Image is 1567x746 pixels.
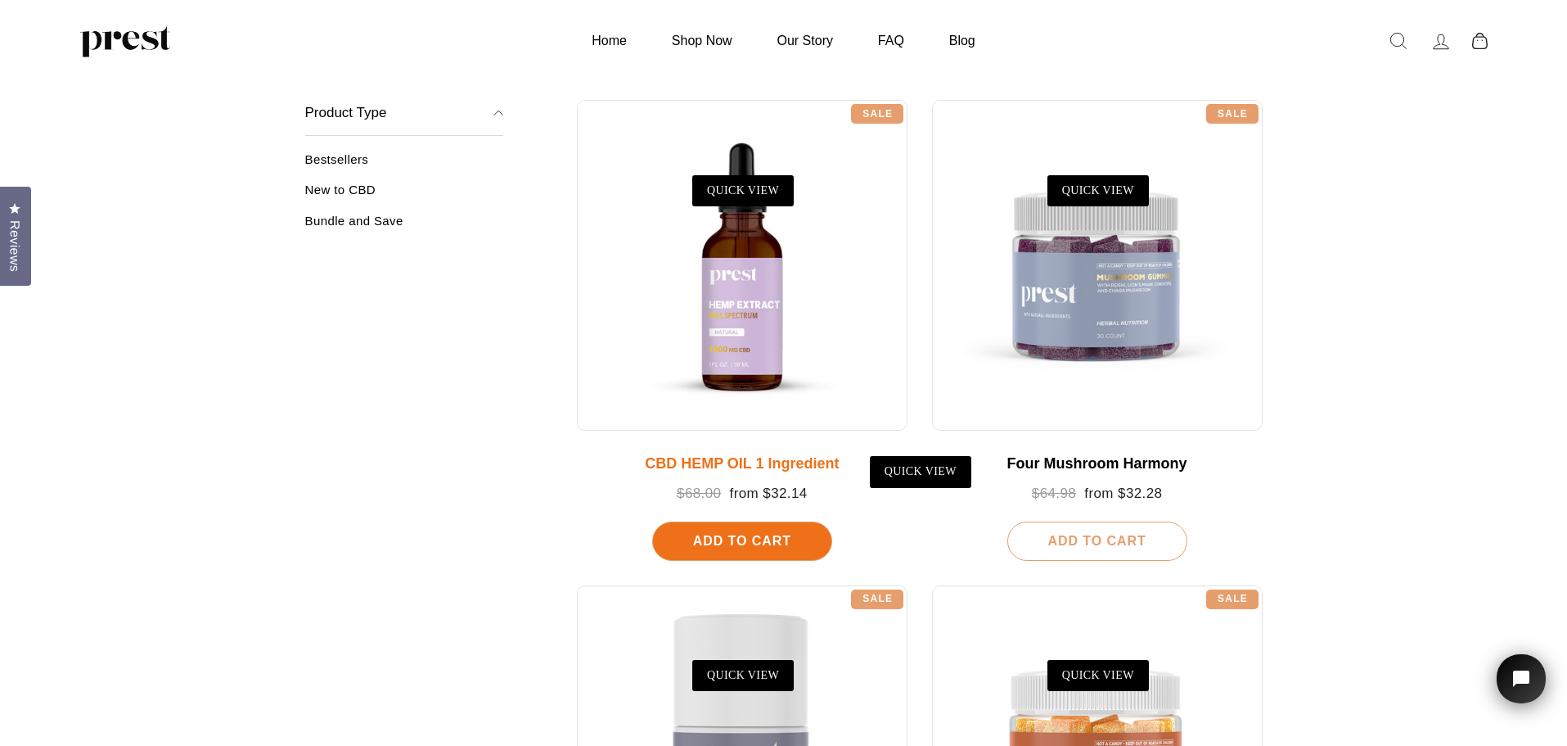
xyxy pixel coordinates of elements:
span: $68.00 [677,486,721,501]
a: FAQ [858,25,925,57]
a: QUICK VIEW [870,456,971,487]
a: Four Mushroom Harmony $64.98 from $32.28 Add To Cart [932,100,1263,560]
iframe: Tidio Chat [1475,631,1567,746]
a: QUICK VIEW [1047,660,1149,691]
div: from $32.28 [948,486,1246,503]
a: Bestsellers [305,152,504,179]
a: QUICK VIEW [1047,175,1149,206]
span: $64.98 [1032,486,1076,501]
a: Blog [929,25,996,57]
div: Sale [851,590,903,609]
span: Reviews [4,220,25,272]
ul: Primary [571,25,995,57]
a: Our Story [757,25,853,57]
span: Add To Cart [693,534,791,548]
button: Product Type [305,90,504,136]
img: PREST ORGANICS [80,25,170,57]
span: Add To Cart [1047,534,1146,548]
a: Shop Now [651,25,753,57]
div: CBD HEMP OIL 1 Ingredient [593,455,891,473]
a: New to CBD [305,183,504,210]
a: QUICK VIEW [692,660,794,691]
div: from $32.14 [593,486,891,503]
div: Four Mushroom Harmony [948,455,1246,473]
a: Home [571,25,647,57]
a: QUICK VIEW [692,175,794,206]
div: Sale [1206,104,1259,124]
div: Sale [851,104,903,124]
a: CBD HEMP OIL 1 Ingredient $68.00 from $32.14 Add To Cart [577,100,907,560]
a: Bundle and Save [305,213,504,240]
div: Sale [1206,590,1259,609]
